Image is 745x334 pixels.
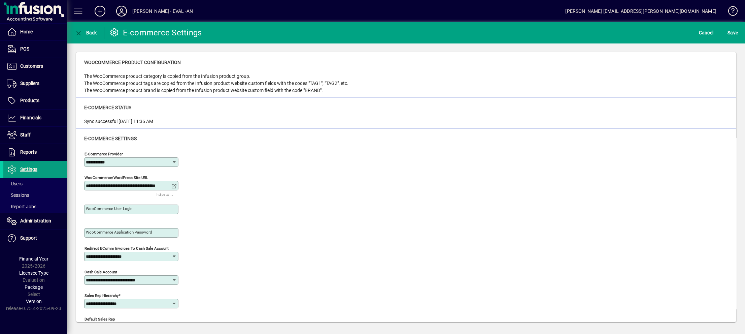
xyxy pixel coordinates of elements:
a: Knowledge Base [723,1,737,23]
span: POS [20,46,29,52]
mat-label: E-commerce Provider [84,152,123,156]
span: Customers [20,63,43,69]
button: Profile [111,5,132,17]
mat-label: WooCommerce User Login [86,206,132,211]
app-page-header-button: Back [67,27,104,39]
span: Package [25,284,43,290]
div: [PERSON_NAME] [EMAIL_ADDRESS][PERSON_NAME][DOMAIN_NAME] [565,6,716,17]
a: Administration [3,213,67,230]
a: Suppliers [3,75,67,92]
div: The WooCommerce product category is copied from the Infusion product group. The WooCommerce produ... [84,73,348,94]
mat-label: Cash sale account [84,270,117,274]
span: Settings [20,166,37,172]
span: Version [26,299,42,304]
mat-hint: https://... [157,190,173,198]
span: Financials [20,115,41,120]
span: Staff [20,132,31,138]
span: WooCommerce product configuration [84,60,181,65]
button: Cancel [697,27,715,39]
span: Support [20,235,37,241]
span: Users [7,181,23,186]
span: Report Jobs [7,204,36,209]
a: Users [3,178,67,189]
mat-label: Redirect eComm Invoices to Cash Sale Account [84,246,169,251]
a: Report Jobs [3,201,67,212]
span: E-commerce Status [84,105,131,110]
div: [PERSON_NAME] - EVAL -AN [132,6,193,17]
a: Customers [3,58,67,75]
a: Products [3,92,67,109]
span: Back [74,30,97,35]
button: Add [89,5,111,17]
mat-label: WooCommerce/WordPress Site URL [84,175,148,180]
mat-label: Default sales rep [84,317,115,322]
div: E-commerce Settings [109,27,202,38]
a: Financials [3,110,67,126]
a: Sessions [3,189,67,201]
span: Licensee Type [19,270,48,276]
span: Administration [20,218,51,223]
button: Save [726,27,740,39]
span: Sessions [7,192,29,198]
a: Support [3,230,67,247]
a: Staff [3,127,67,144]
span: Suppliers [20,81,39,86]
span: Products [20,98,39,103]
button: Back [73,27,99,39]
a: POS [3,41,67,58]
span: Home [20,29,33,34]
span: E-commerce Settings [84,136,137,141]
a: Reports [3,144,67,161]
div: Sync successful [DATE] 11:36 AM [84,118,153,125]
mat-label: Sales Rep Hierarchy [84,293,118,298]
span: Financial Year [19,256,48,262]
span: Reports [20,149,37,155]
span: Cancel [699,27,714,38]
span: S [727,30,730,35]
span: ave [727,27,738,38]
a: Home [3,24,67,40]
mat-label: WooCommerce Application Password [86,230,152,235]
